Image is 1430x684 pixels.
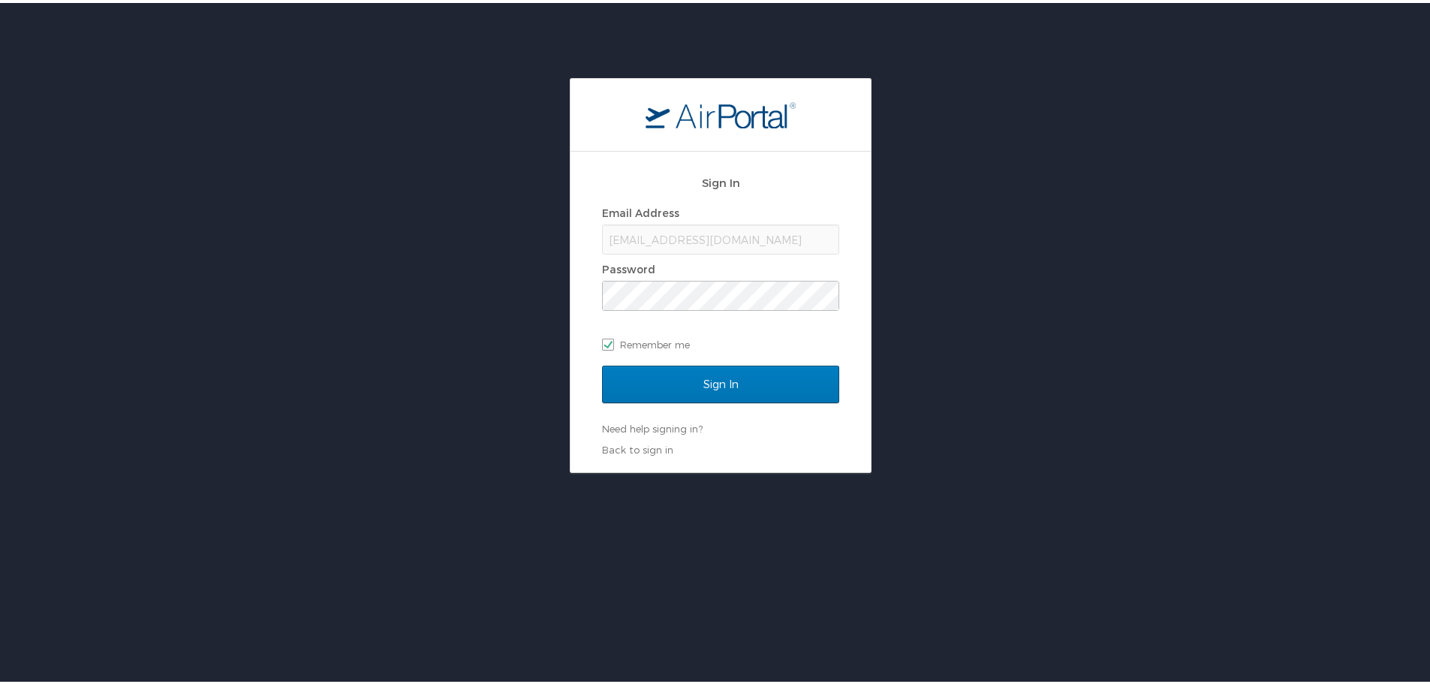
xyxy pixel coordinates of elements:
[602,363,839,400] input: Sign In
[602,171,839,188] h2: Sign In
[602,260,655,273] label: Password
[602,441,673,453] a: Back to sign in
[602,420,703,432] a: Need help signing in?
[602,203,679,216] label: Email Address
[646,98,796,125] img: logo
[602,330,839,353] label: Remember me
